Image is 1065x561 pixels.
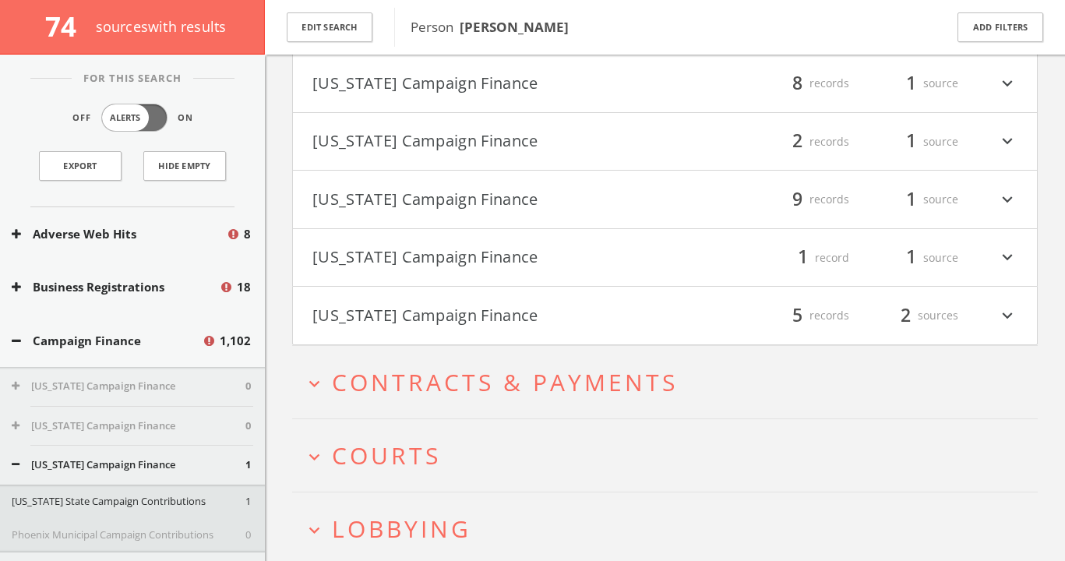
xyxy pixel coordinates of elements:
[304,516,1038,542] button: expand_moreLobbying
[304,520,325,541] i: expand_more
[12,418,245,434] button: [US_STATE] Campaign Finance
[785,69,809,97] span: 8
[287,12,372,43] button: Edit Search
[12,332,202,350] button: Campaign Finance
[865,129,958,155] div: source
[865,245,958,271] div: source
[894,302,918,329] span: 2
[785,185,809,213] span: 9
[997,70,1017,97] i: expand_more
[756,245,849,271] div: record
[72,71,193,86] span: For This Search
[220,332,251,350] span: 1,102
[245,457,251,473] span: 1
[756,70,849,97] div: records
[72,111,91,125] span: Off
[865,186,958,213] div: source
[178,111,193,125] span: On
[12,278,219,296] button: Business Registrations
[12,457,245,473] button: [US_STATE] Campaign Finance
[899,128,923,155] span: 1
[785,302,809,329] span: 5
[39,151,122,181] a: Export
[45,8,90,44] span: 74
[865,70,958,97] div: source
[12,527,245,543] button: Phoenix Municipal Campaign Contributions
[899,244,923,271] span: 1
[304,373,325,394] i: expand_more
[332,513,471,545] span: Lobbying
[312,129,665,155] button: [US_STATE] Campaign Finance
[332,439,441,471] span: Courts
[12,379,245,394] button: [US_STATE] Campaign Finance
[997,129,1017,155] i: expand_more
[237,278,251,296] span: 18
[245,379,251,394] span: 0
[997,186,1017,213] i: expand_more
[312,70,665,97] button: [US_STATE] Campaign Finance
[304,446,325,467] i: expand_more
[899,185,923,213] span: 1
[244,225,251,243] span: 8
[312,245,665,271] button: [US_STATE] Campaign Finance
[756,186,849,213] div: records
[756,302,849,329] div: records
[997,245,1017,271] i: expand_more
[245,494,251,510] span: 1
[460,18,569,36] b: [PERSON_NAME]
[756,129,849,155] div: records
[12,494,245,510] button: [US_STATE] State Campaign Contributions
[899,69,923,97] span: 1
[312,302,665,329] button: [US_STATE] Campaign Finance
[791,244,815,271] span: 1
[865,302,958,329] div: sources
[245,418,251,434] span: 0
[12,225,226,243] button: Adverse Web Hits
[304,369,1038,395] button: expand_moreContracts & Payments
[332,366,678,398] span: Contracts & Payments
[957,12,1043,43] button: Add Filters
[785,128,809,155] span: 2
[96,17,227,36] span: source s with results
[411,18,569,36] span: Person
[997,302,1017,329] i: expand_more
[304,443,1038,468] button: expand_moreCourts
[245,527,251,543] span: 0
[143,151,226,181] button: Hide Empty
[312,186,665,213] button: [US_STATE] Campaign Finance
